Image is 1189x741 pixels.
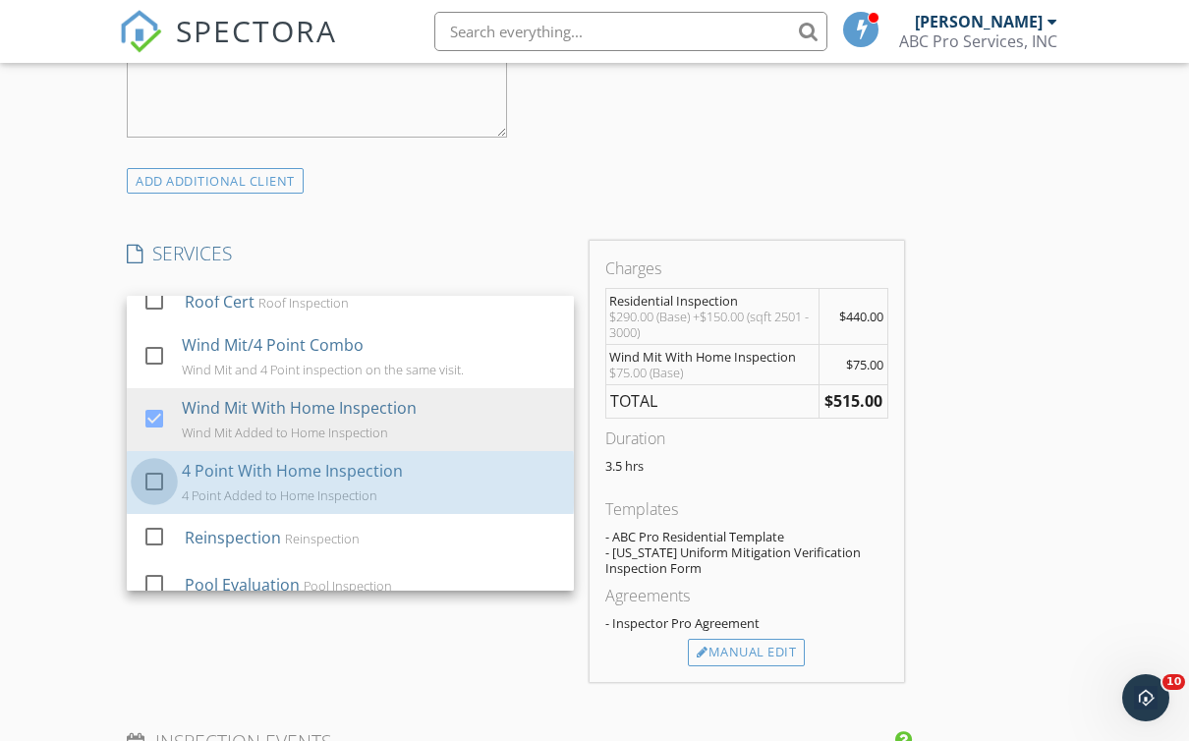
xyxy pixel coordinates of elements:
input: Search everything... [434,12,827,51]
img: The Best Home Inspection Software - Spectora [119,10,162,53]
a: SPECTORA [119,27,337,68]
div: - Inspector Pro Agreement [605,615,888,631]
span: $440.00 [839,308,883,325]
div: Residential Inspection [609,293,815,309]
div: Roof Cert [185,290,255,313]
strong: $515.00 [824,390,882,412]
div: Wind Mit With Home Inspection [182,396,417,420]
div: - ABC Pro Residential Template [605,529,888,544]
td: TOTAL [605,384,820,419]
div: Pool Evaluation [185,573,300,597]
div: Duration [605,427,888,450]
div: $290.00 (Base) +$150.00 (sqft 2501 - 3000) [609,309,815,340]
div: ADD ADDITIONAL client [127,168,304,195]
div: Templates [605,497,888,521]
div: [PERSON_NAME] [915,12,1043,31]
div: $75.00 (Base) [609,365,815,380]
div: Wind Mit With Home Inspection [609,349,815,365]
h4: SERVICES [127,241,574,266]
span: $75.00 [846,356,883,373]
span: 10 [1162,674,1185,690]
iframe: Intercom live chat [1122,674,1169,721]
div: Charges [605,256,888,280]
div: Reinspection [185,526,281,549]
div: Reinspection [285,531,360,546]
p: 3.5 hrs [605,458,888,474]
div: - [US_STATE] Uniform Mitigation Verification Inspection Form [605,544,888,576]
div: Roof Inspection [258,295,349,311]
div: 4 Point With Home Inspection [182,459,403,483]
div: ABC Pro Services, INC [899,31,1057,51]
span: SPECTORA [176,10,337,51]
div: Pool Inspection [304,578,392,594]
div: Agreements [605,584,888,607]
div: Wind Mit and 4 Point inspection on the same visit. [182,362,464,377]
div: 4 Point Added to Home Inspection [182,487,377,503]
div: Wind Mit Added to Home Inspection [182,425,388,440]
div: Wind Mit/4 Point Combo [182,333,364,357]
div: Manual Edit [688,639,805,666]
